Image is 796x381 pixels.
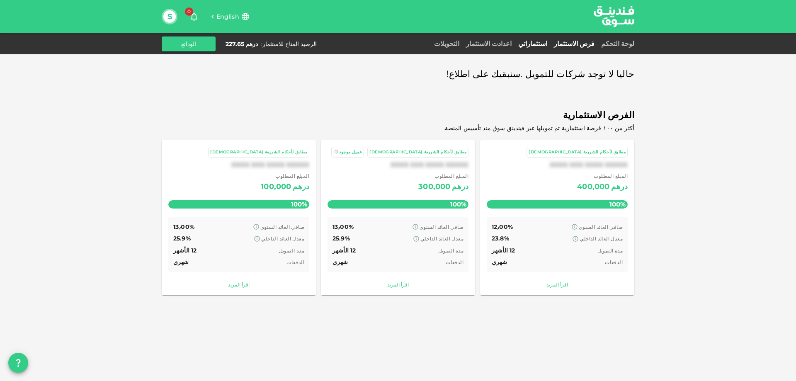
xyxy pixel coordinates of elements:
[579,224,623,230] span: صافي العائد السنوي
[261,40,317,48] div: الرصيد المتاح للاستثمار :
[226,40,258,48] div: درهم 227.65
[332,235,350,242] span: 25.9%
[492,258,507,266] span: شهري
[515,40,551,48] a: استثماراتي
[597,248,623,254] span: مدة التمويل
[332,258,348,266] span: شهري
[185,7,193,16] span: 0
[583,0,645,32] img: logo
[332,223,354,231] span: 13٫00%
[594,0,634,32] a: logo
[529,149,626,156] div: مطابق لأحكام الشريعة [DEMOGRAPHIC_DATA]
[448,198,468,210] span: 100%
[607,198,628,210] span: 100%
[163,10,176,23] button: S
[328,161,468,169] div: XXXX XXX XXXX XXXXX
[492,247,515,254] span: 12 الأشهر
[321,140,475,295] a: مطابق لأحكام الشريعة [DEMOGRAPHIC_DATA] عميل موجودXXXX XXX XXXX XXXXX المبلغ المطلوب درهم300,0001...
[492,223,513,231] span: 12٫00%
[216,13,239,20] span: English
[447,66,634,83] span: حاليا لا توجد شركات للتمويل .سنبقيك على اطلاع!
[173,247,197,254] span: 12 الأشهر
[452,180,468,194] div: درهم
[418,172,468,180] span: المبلغ المطلوب
[480,140,634,295] a: مطابق لأحكام الشريعة [DEMOGRAPHIC_DATA]XXXX XXX XXXX XXXXX المبلغ المطلوب درهم400,000100% صافي ال...
[369,149,466,156] div: مطابق لأحكام الشريعة [DEMOGRAPHIC_DATA]
[598,40,634,48] a: لوحة التحكم
[8,353,28,373] button: question
[328,281,468,289] a: اقرأ المزيد
[261,172,309,180] span: المبلغ المطلوب
[289,198,309,210] span: 100%
[444,124,634,132] span: أكثر من ١٠٠ فرصة استثمارية تم تمويلها عبر فيندينق سوق منذ تأسيس المنصة.
[418,180,450,194] div: 300,000
[286,259,304,265] span: الدفعات
[261,235,304,242] span: معدل العائد الداخلي
[463,40,515,48] a: اعدادت الاستثمار
[438,248,464,254] span: مدة التمويل
[168,281,309,289] a: اقرأ المزيد
[261,180,291,194] div: 100,000
[279,248,304,254] span: مدة التمويل
[577,180,609,194] div: 400,000
[173,235,191,242] span: 25.9%
[420,224,464,230] span: صافي العائد السنوي
[162,36,216,51] button: الودائع
[210,149,307,156] div: مطابق لأحكام الشريعة [DEMOGRAPHIC_DATA]
[339,149,362,155] span: عميل موجود
[173,258,189,266] span: شهري
[446,259,464,265] span: الدفعات
[551,40,598,48] a: فرص الاستثمار
[431,40,463,48] a: التحويلات
[580,235,623,242] span: معدل العائد الداخلي
[605,259,623,265] span: الدفعات
[577,172,628,180] span: المبلغ المطلوب
[173,223,194,231] span: 13٫00%
[293,180,309,194] div: درهم
[487,281,628,289] a: اقرأ المزيد
[162,107,634,124] span: الفرص الاستثمارية
[487,161,628,169] div: XXXX XXX XXXX XXXXX
[332,247,356,254] span: 12 الأشهر
[611,180,628,194] div: درهم
[260,224,304,230] span: صافي العائد السنوي
[168,161,309,169] div: XXXX XXX XXXX XXXXX
[420,235,464,242] span: معدل العائد الداخلي
[492,235,509,242] span: 23.8%
[186,8,202,25] button: 0
[162,140,316,295] a: مطابق لأحكام الشريعة [DEMOGRAPHIC_DATA]XXXX XXX XXXX XXXXX المبلغ المطلوب درهم100,000100% صافي ال...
